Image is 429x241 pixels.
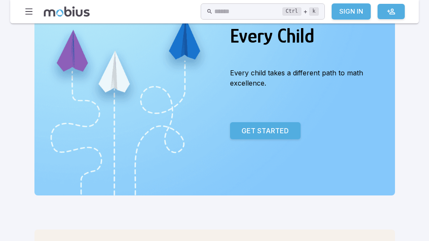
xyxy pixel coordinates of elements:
[282,6,319,17] div: +
[230,68,371,88] p: Every child takes a different path to math excellence.
[241,126,289,136] p: Get Started
[230,122,301,139] a: Get Started
[230,1,371,47] h2: Achievement for Every Child
[282,7,301,16] kbd: Ctrl
[332,3,371,20] a: Sign In
[309,7,319,16] kbd: k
